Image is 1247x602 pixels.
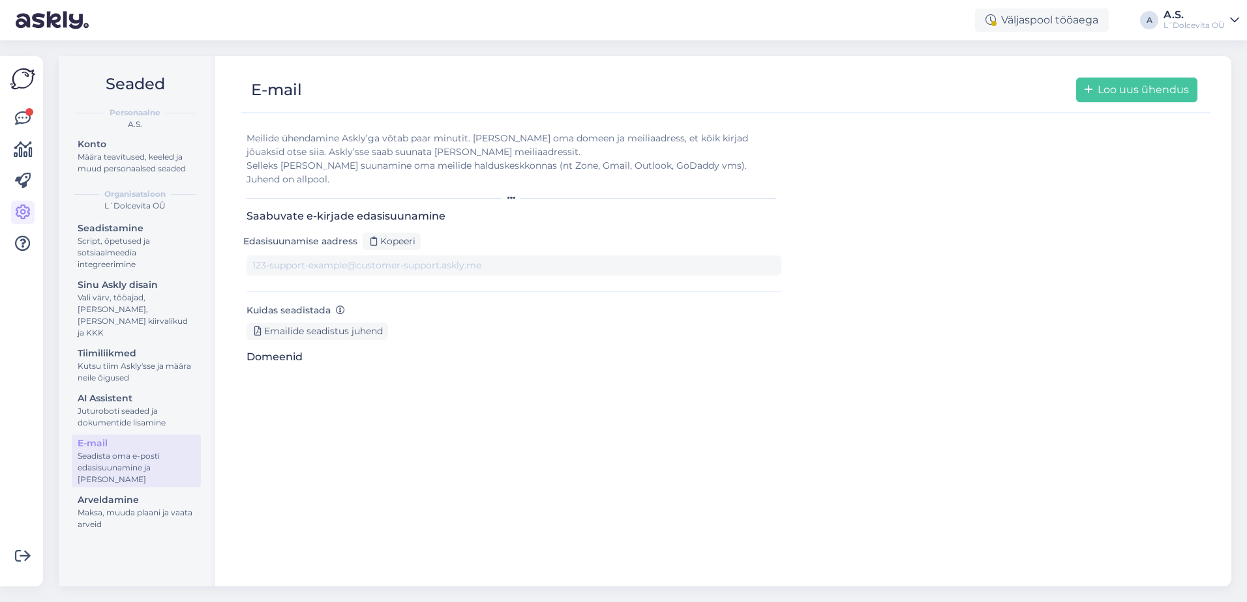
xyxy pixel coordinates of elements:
a: A.S.L´Dolcevita OÜ [1164,10,1239,31]
div: AI Assistent [78,392,195,405]
div: Seadistamine [78,222,195,235]
div: A [1140,11,1158,29]
label: Edasisuunamise aadress [243,235,357,248]
div: Juturoboti seaded ja dokumentide lisamine [78,405,195,429]
h3: Saabuvate e-kirjade edasisuunamine [247,210,781,222]
img: Askly Logo [10,66,35,91]
div: Meilide ühendamine Askly’ga võtab paar minutit. [PERSON_NAME] oma domeen ja meiliaadress, et kõik... [247,132,781,186]
div: Kopeeri [363,233,421,250]
h3: Domeenid [247,351,781,363]
div: A.S. [1164,10,1225,20]
div: E-mail [78,437,195,450]
div: Emailide seadistus juhend [247,322,388,340]
div: Tiimiliikmed [78,347,195,360]
div: L´Dolcevita OÜ [1164,20,1225,31]
a: ArveldamineMaksa, muuda plaani ja vaata arveid [72,491,201,532]
div: Määra teavitused, keeled ja muud personaalsed seaded [78,151,195,175]
div: A.S. [69,119,201,130]
h2: Seaded [69,72,201,96]
div: Vali värv, tööajad, [PERSON_NAME], [PERSON_NAME] kiirvalikud ja KKK [78,292,195,339]
div: Kutsu tiim Askly'sse ja määra neile õigused [78,360,195,384]
label: Kuidas seadistada [247,304,345,317]
div: E-mail [251,78,302,102]
a: TiimiliikmedKutsu tiim Askly'sse ja määra neile õigused [72,345,201,386]
div: Arveldamine [78,493,195,507]
div: L´Dolcevita OÜ [69,200,201,212]
div: Sinu Askly disain [78,278,195,292]
a: AI AssistentJuturoboti seaded ja dokumentide lisamine [72,390,201,431]
button: Loo uus ühendus [1076,78,1197,102]
a: E-mailSeadista oma e-posti edasisuunamine ja [PERSON_NAME] [72,435,201,487]
div: Script, õpetused ja sotsiaalmeedia integreerimine [78,235,195,270]
input: 123-support-example@customer-support.askly.me [247,255,781,276]
a: KontoMäära teavitused, keeled ja muud personaalsed seaded [72,136,201,177]
b: Personaalne [110,107,160,119]
a: SeadistamineScript, õpetused ja sotsiaalmeedia integreerimine [72,220,201,272]
div: Konto [78,137,195,151]
div: Maksa, muuda plaani ja vaata arveid [78,507,195,530]
div: Seadista oma e-posti edasisuunamine ja [PERSON_NAME] [78,450,195,485]
a: Sinu Askly disainVali värv, tööajad, [PERSON_NAME], [PERSON_NAME] kiirvalikud ja KKK [72,276,201,341]
div: Väljaspool tööaega [975,8,1109,32]
b: Organisatsioon [104,188,166,200]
